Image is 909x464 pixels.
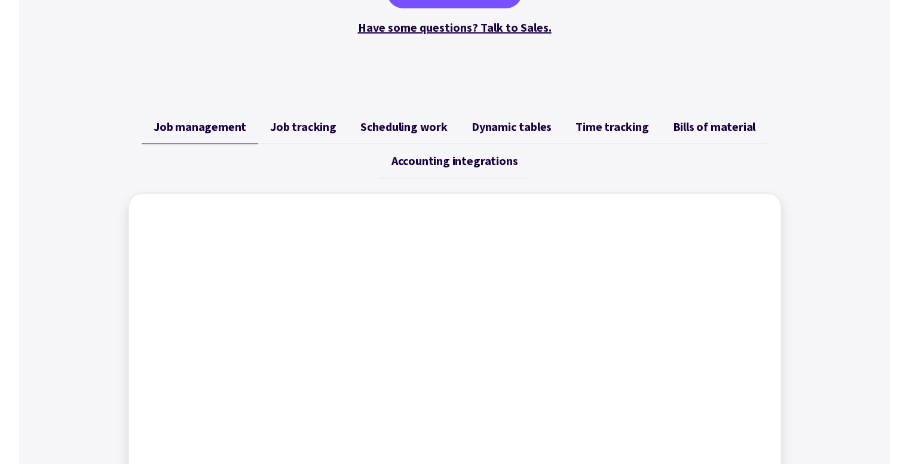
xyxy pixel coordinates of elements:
[358,20,552,35] a: Have some questions? Talk to Sales.
[472,120,552,134] span: Dynamic tables
[154,120,246,134] span: Job management
[710,335,909,464] iframe: Chat Widget
[576,120,648,134] span: Time tracking
[360,120,448,134] span: Scheduling work
[270,120,336,134] span: Job tracking
[391,154,518,168] span: Accounting integrations
[672,120,755,134] span: Bills of material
